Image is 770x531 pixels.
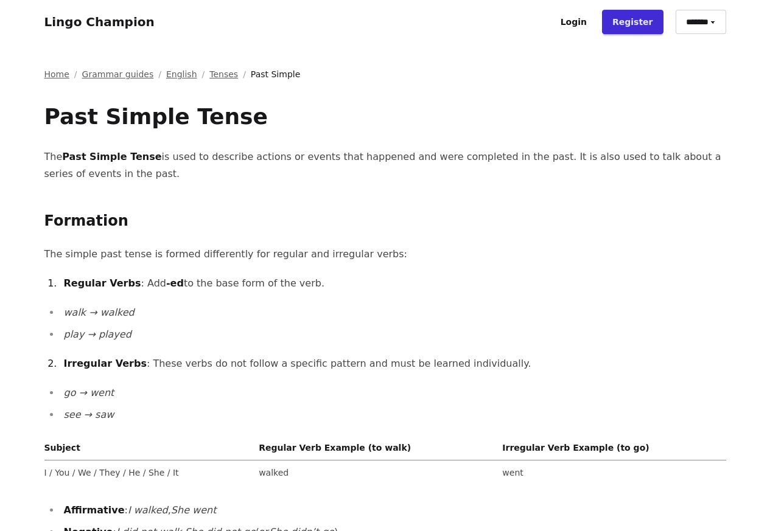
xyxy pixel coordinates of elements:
[74,68,77,80] span: /
[44,68,726,80] nav: Breadcrumb
[60,275,726,292] li: : Add to the base form of the verb.
[60,355,726,372] li: : These verbs do not follow a specific pattern and must be learned individually.
[64,358,147,369] strong: Irregular Verbs
[254,460,497,485] td: walked
[44,212,726,231] h2: Formation
[44,246,726,263] p: The simple past tense is formed differently for regular and irregular verbs:
[497,460,726,485] td: went
[44,105,726,129] h1: Past Simple Tense
[64,409,114,420] em: see → saw
[64,277,141,289] strong: Regular Verbs
[64,504,125,516] strong: Affirmative
[44,148,726,182] p: The is used to describe actions or events that happened and were completed in the past. It is als...
[60,502,726,519] li: : ,
[166,277,184,289] strong: -ed
[166,68,197,80] a: English
[64,387,114,398] em: go → went
[44,460,254,485] td: I / You / We / They / He / She / It
[64,328,131,340] em: play → played
[550,10,597,34] a: Login
[128,504,168,516] em: I walked
[209,68,238,80] a: Tenses
[254,440,497,460] th: Regular Verb Example (to walk)
[602,10,663,34] a: Register
[64,307,135,318] em: walk → walked
[251,68,300,80] span: Past Simple
[497,440,726,460] th: Irregular Verb Example (to go)
[171,504,217,516] em: She went
[202,68,205,80] span: /
[243,68,246,80] span: /
[82,68,154,80] a: Grammar guides
[44,440,254,460] th: Subject
[62,151,161,162] strong: Past Simple Tense
[158,68,161,80] span: /
[44,15,155,29] a: Lingo Champion
[44,68,69,80] a: Home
